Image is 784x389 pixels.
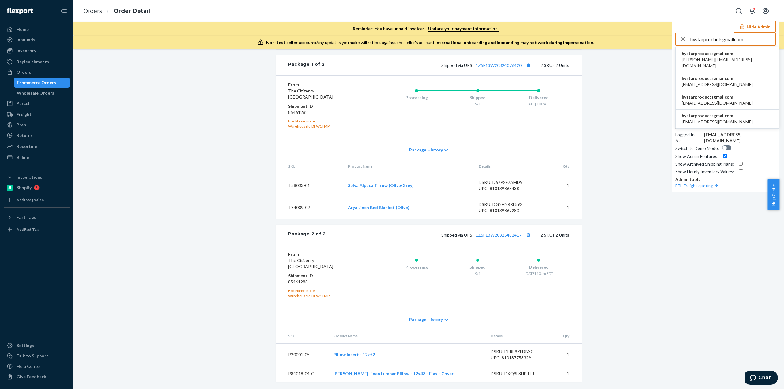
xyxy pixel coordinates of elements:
[447,101,508,107] div: 9/1
[353,26,499,32] p: Reminder: You have unpaid invoices.
[288,118,361,124] div: Box Name: none
[266,39,594,46] div: Any updates you make will reflect against the seller's account.
[348,205,409,210] a: Arya Linen Bed Blanket (Olive)
[4,372,70,382] button: Give Feedback
[14,88,70,98] a: Wholesale Orders
[7,8,33,14] img: Flexport logo
[17,90,54,96] div: Wholesale Orders
[767,179,779,210] span: Help Center
[17,26,29,32] div: Home
[4,67,70,77] a: Orders
[682,113,753,119] span: hystarproductsgmailcom
[4,351,70,361] button: Talk to Support
[435,40,594,45] span: International onboarding and inbounding may not work during impersonation.
[288,279,361,285] dd: 85461288
[704,132,776,144] div: [EMAIL_ADDRESS][DOMAIN_NAME]
[682,50,773,57] span: hystarproductsgmailcom
[476,63,522,68] a: 1Z5F13W20324076420
[343,159,473,174] th: Product Name
[447,95,508,101] div: Shipped
[682,119,753,125] span: [EMAIL_ADDRESS][DOMAIN_NAME]
[17,37,35,43] div: Inbounds
[675,145,719,151] div: Switch to Demo Mode :
[541,174,582,196] td: 1
[4,341,70,350] a: Settings
[479,201,536,208] div: DSKU: DGYHYRRL592
[409,316,443,323] span: Package History
[675,183,719,188] a: FTL Freight quoting
[276,196,343,219] td: T84009-02
[276,174,343,196] td: T58033-01
[682,75,753,81] span: hystarproductsgmailcom
[4,130,70,140] a: Returns
[17,143,37,149] div: Reporting
[541,196,582,219] td: 1
[479,179,536,185] div: DSKU: D67P2F7AMD9
[348,183,414,188] a: Selva Alpaca Throw (Olive/Grey)
[508,264,569,270] div: Delivered
[17,227,39,232] div: Add Fast Tag
[553,343,582,366] td: 1
[17,59,49,65] div: Replenishments
[326,231,569,239] div: 2 SKUs 2 Units
[276,343,328,366] td: P20001-05
[78,2,155,20] ol: breadcrumbs
[4,120,70,130] a: Prep
[4,225,70,234] a: Add Fast Tag
[266,40,316,45] span: Non-test seller account:
[675,169,734,175] div: Show Hourly Inventory Values :
[17,214,36,220] div: Fast Tags
[288,103,361,109] dt: Shipment ID
[17,197,44,202] div: Add Integration
[288,124,361,129] div: WarehouseId: DFW1TMP
[491,371,548,377] div: DSKU: DXQ9F8HBTEJ
[17,122,26,128] div: Prep
[508,95,569,101] div: Delivered
[474,159,541,174] th: Details
[409,147,443,153] span: Package History
[553,366,582,382] td: 1
[553,328,582,344] th: Qty
[83,8,102,14] a: Orders
[17,111,32,118] div: Freight
[675,176,776,182] p: Admin tools
[4,141,70,151] a: Reporting
[479,185,536,192] div: UPC: 810139865438
[4,57,70,67] a: Replenishments
[476,232,522,238] a: 1Z5F13W20325482417
[14,78,70,88] a: Ecommerce Orders
[4,361,70,371] a: Help Center
[328,328,486,344] th: Product Name
[4,99,70,108] a: Parcel
[682,81,753,88] span: [EMAIL_ADDRESS][DOMAIN_NAME]
[17,363,41,369] div: Help Center
[4,110,70,119] a: Freight
[333,352,375,357] a: Pillow Insert - 12x52
[447,264,508,270] div: Shipped
[541,159,582,174] th: Qty
[333,371,454,376] a: [PERSON_NAME] Linen Lumbar Pillow - 12x48 - Flax - Cover
[733,5,745,17] button: Open Search Box
[441,232,532,238] span: Shipped via UPS
[675,153,718,159] div: Show Admin Features :
[58,5,70,17] button: Close Navigation
[4,212,70,222] button: Fast Tags
[682,94,753,100] span: hystarproductsgmailcom
[759,5,772,17] button: Open account menu
[288,82,361,88] dt: From
[288,88,333,99] span: The Citizenry [GEOGRAPHIC_DATA]
[288,288,361,293] div: Box Name: none
[491,355,548,361] div: UPC: 810187753329
[4,35,70,45] a: Inbounds
[17,69,31,75] div: Orders
[386,95,447,101] div: Processing
[745,371,778,386] iframe: Opens a widget where you can chat to one of our agents
[479,208,536,214] div: UPC: 810139869283
[734,21,776,33] button: Hide Admin
[17,374,46,380] div: Give Feedback
[17,185,32,191] div: Shopify
[288,231,326,239] div: Package 2 of 2
[17,48,36,54] div: Inventory
[288,251,361,257] dt: From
